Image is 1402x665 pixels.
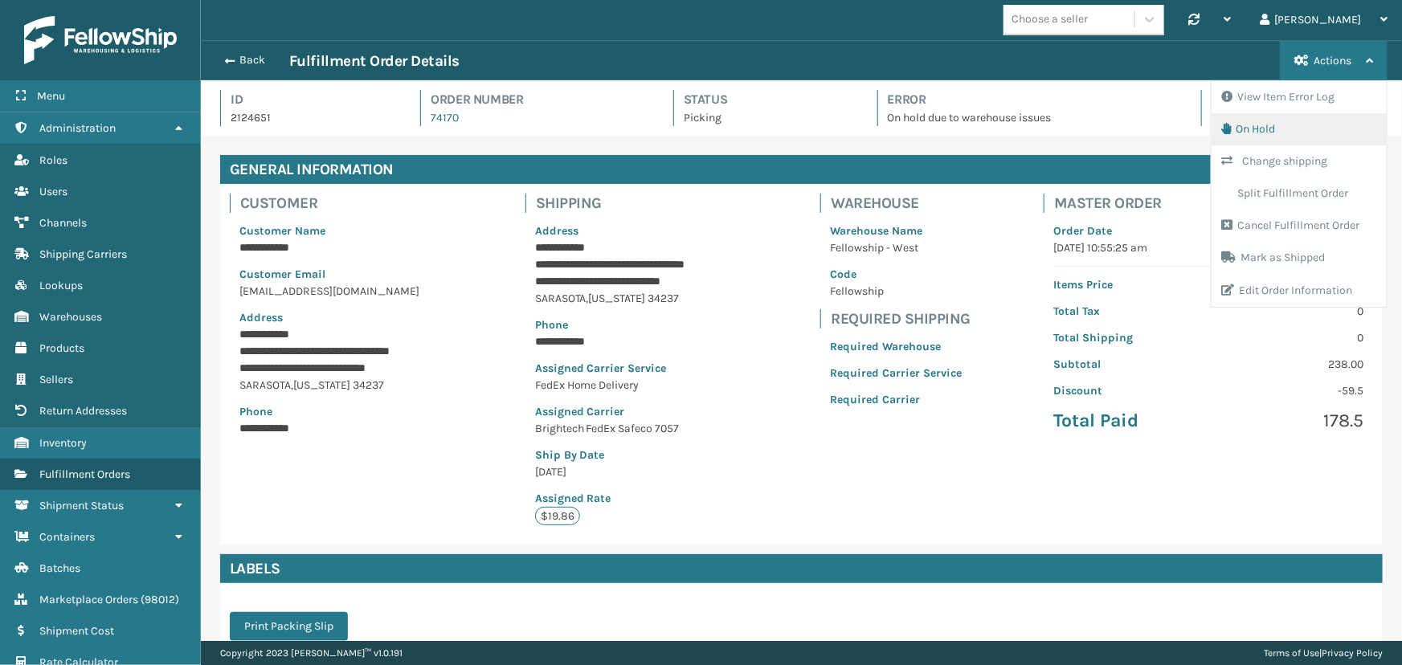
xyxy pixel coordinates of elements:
i: Change shipping [1221,155,1232,166]
i: Edit [1221,284,1234,296]
span: Products [39,341,84,355]
p: Picking [684,109,848,126]
p: Code [830,266,962,283]
span: , [587,292,589,305]
span: [US_STATE] [589,292,646,305]
span: , [291,378,293,392]
h4: Required Shipping [831,309,971,328]
p: FedEx Home Delivery [535,377,739,394]
h4: Status [684,90,848,109]
span: Fulfillment Orders [39,467,130,481]
p: [DATE] [535,463,739,480]
button: On Hold [1212,113,1387,145]
span: 34237 [353,378,384,392]
h4: Master Order [1054,194,1373,213]
p: Discount [1053,382,1199,399]
span: SARASOTA [535,292,587,305]
span: Batches [39,561,80,575]
p: Warehouse Name [830,222,962,239]
span: Inventory [39,436,87,450]
p: 178.5 [1218,409,1363,433]
i: Cancel Fulfillment Order [1221,219,1232,231]
span: SARASOTA [239,378,291,392]
span: Address [239,311,283,324]
i: Mark as Shipped [1221,251,1236,263]
p: Customer Email [239,266,443,283]
button: Change shipping [1212,145,1387,177]
button: View Item Error Log [1212,81,1387,113]
div: Choose a seller [1012,11,1088,28]
span: 34237 [648,292,680,305]
a: Terms of Use [1264,647,1319,659]
button: Edit Order Information [1212,275,1387,307]
div: | [1264,641,1383,665]
p: 0 [1218,329,1363,346]
p: [EMAIL_ADDRESS][DOMAIN_NAME] [239,283,443,300]
p: Copyright 2023 [PERSON_NAME]™ v 1.0.191 [220,641,403,665]
p: Assigned Carrier Service [535,360,739,377]
span: Lookups [39,279,83,292]
h4: Customer [240,194,453,213]
span: Menu [37,89,65,103]
p: $19.86 [535,507,580,525]
a: 74170 [431,111,459,124]
button: Cancel Fulfillment Order [1212,210,1387,242]
span: Address [535,224,578,238]
span: Warehouses [39,310,102,324]
p: Total Paid [1053,409,1199,433]
p: Phone [239,403,443,420]
h4: Labels [220,554,1383,583]
span: Roles [39,153,67,167]
p: Ship By Date [535,447,739,463]
button: Back [215,53,289,67]
h4: Shipping [536,194,749,213]
span: Containers [39,530,95,544]
p: 0 [1218,303,1363,320]
h3: Fulfillment Order Details [289,51,460,71]
span: Shipment Status [39,499,124,512]
span: Marketplace Orders [39,593,138,606]
p: Required Carrier [830,391,962,408]
span: [US_STATE] [293,378,350,392]
button: Mark as Shipped [1212,242,1387,274]
span: Administration [39,121,116,135]
span: ( 98012 ) [141,593,179,606]
button: Actions [1280,41,1388,80]
p: Brightech FedEx Safeco 7057 [535,420,739,437]
p: Subtotal [1053,356,1199,373]
p: Assigned Carrier [535,403,739,420]
span: Shipping Carriers [39,247,127,261]
p: On hold due to warehouse issues [888,109,1172,126]
p: [DATE] 10:55:25 am [1053,239,1363,256]
p: Fellowship - West [830,239,962,256]
img: logo [24,16,177,64]
p: 2124651 [231,109,391,126]
p: Phone [535,316,739,333]
p: Fellowship [830,283,962,300]
p: Order Date [1053,222,1363,239]
p: Assigned Rate [535,490,739,507]
span: Actions [1314,54,1351,67]
p: Customer Name [239,222,443,239]
i: Split Fulfillment Order [1221,189,1232,200]
p: Total Tax [1053,303,1199,320]
span: Channels [39,216,87,230]
h4: Warehouse [831,194,971,213]
p: Items Price [1053,276,1199,293]
p: Total Shipping [1053,329,1199,346]
i: On Hold [1221,123,1231,134]
button: Split Fulfillment Order [1212,177,1387,210]
span: Return Addresses [39,404,127,418]
p: -59.5 [1218,382,1363,399]
span: Sellers [39,373,73,386]
h4: Error [888,90,1172,109]
p: Required Carrier Service [830,365,962,381]
a: Privacy Policy [1322,647,1383,659]
span: Users [39,185,67,198]
p: 238.00 [1218,356,1363,373]
i: View Item Error Log [1221,91,1232,102]
h4: General Information [220,155,1383,184]
h4: Order Number [431,90,644,109]
h4: Id [231,90,391,109]
span: Shipment Cost [39,624,114,638]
